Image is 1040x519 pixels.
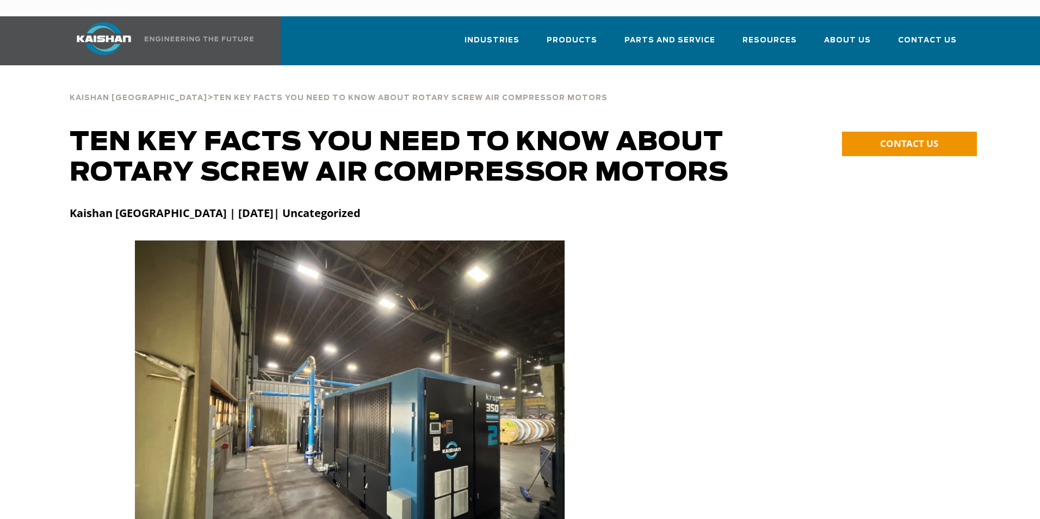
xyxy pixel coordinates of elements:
[213,92,608,102] a: Ten Key Facts You Need to Know About Rotary Screw Air Compressor Motors
[880,137,938,150] span: CONTACT US
[465,26,519,63] a: Industries
[465,34,519,47] span: Industries
[547,26,597,63] a: Products
[70,92,207,102] a: Kaishan [GEOGRAPHIC_DATA]
[742,34,797,47] span: Resources
[63,16,256,65] a: Kaishan USA
[547,34,597,47] span: Products
[742,26,797,63] a: Resources
[824,34,871,47] span: About Us
[145,36,253,41] img: Engineering the future
[213,95,608,102] span: Ten Key Facts You Need to Know About Rotary Screw Air Compressor Motors
[70,82,608,107] div: >
[898,26,957,63] a: Contact Us
[70,206,361,220] strong: Kaishan [GEOGRAPHIC_DATA] | [DATE]| Uncategorized
[70,95,207,102] span: Kaishan [GEOGRAPHIC_DATA]
[824,26,871,63] a: About Us
[624,26,715,63] a: Parts and Service
[70,127,742,188] h1: Ten Key Facts You Need to Know About Rotary Screw Air Compressor Motors
[63,22,145,55] img: kaishan logo
[842,132,977,156] a: CONTACT US
[624,34,715,47] span: Parts and Service
[898,34,957,47] span: Contact Us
